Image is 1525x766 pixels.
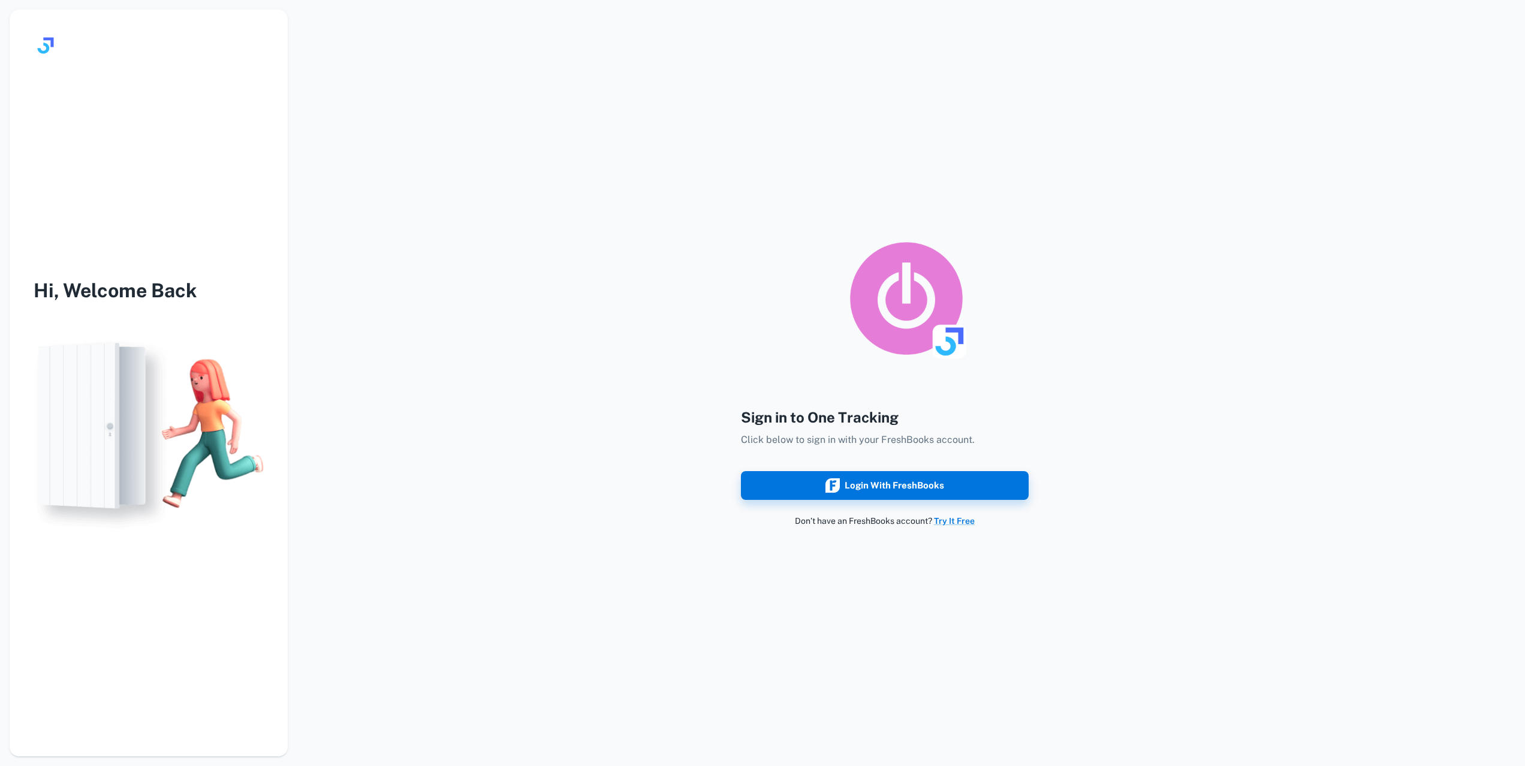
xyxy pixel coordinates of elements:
p: Don’t have an FreshBooks account? [741,514,1029,527]
p: Click below to sign in with your FreshBooks account. [741,433,1029,447]
div: Login with FreshBooks [825,478,944,493]
img: logo.svg [34,34,58,58]
h3: Hi, Welcome Back [10,276,288,305]
img: logo_toggl_syncing_app.png [846,239,966,358]
h4: Sign in to One Tracking [741,406,1029,428]
a: Try It Free [934,516,975,526]
img: login [10,329,288,538]
button: Login with FreshBooks [741,471,1029,500]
